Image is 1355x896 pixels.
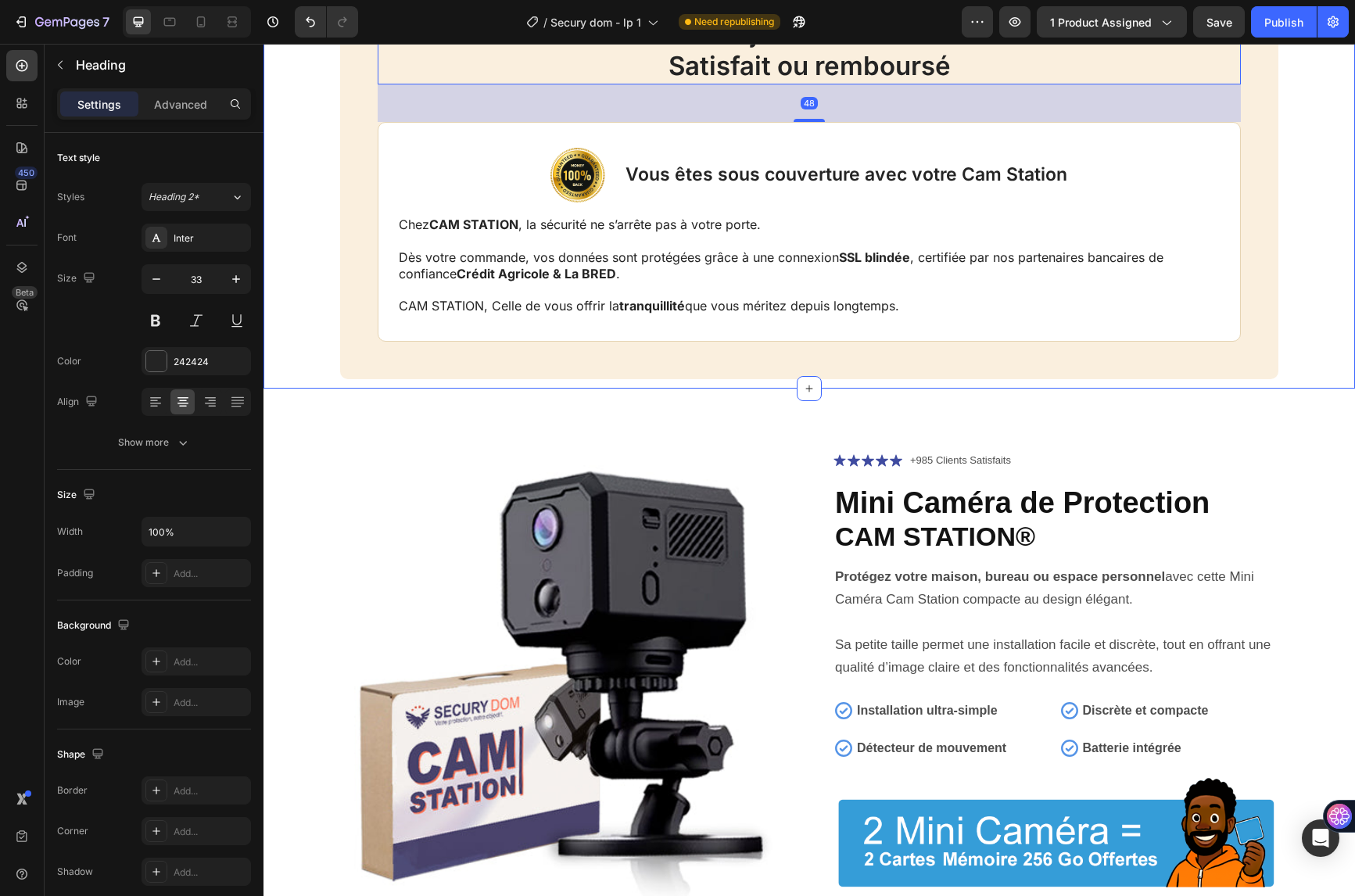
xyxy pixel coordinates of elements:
[819,660,945,673] strong: Discrète et compacte
[362,120,804,143] p: Vous êtes sous couverture avec votre Cam Station
[57,354,81,368] div: Color
[1251,6,1317,38] button: Publish
[572,593,1007,631] span: Sa petite taille permet une installation facile et discrète, tout en offrant une qualité d’image ...
[57,865,93,879] div: Shadow
[102,13,109,31] p: 7
[572,525,991,563] span: avec cette Mini Caméra Cam Station compacte au design élégant.
[57,428,251,457] button: Show more
[295,6,358,38] div: Undo/Redo
[572,478,772,507] strong: CAM STATION®
[537,53,554,66] div: 48
[154,96,207,113] p: Advanced
[572,443,946,475] strong: Mini Caméra de Protection
[593,697,743,711] strong: Détecteur de mouvement
[1050,14,1152,30] span: 1 product assigned
[6,6,117,38] button: 7
[135,173,957,189] p: Chez , la sécurité ne s’arrête pas à votre porte.
[57,783,88,797] div: Border
[174,784,247,798] div: Add...
[647,409,747,425] p: +985 Clients Satisfaits
[694,15,774,29] span: Need republishing
[166,173,255,188] strong: CAM STATION
[57,231,77,245] div: Font
[57,268,99,289] div: Size
[572,525,902,540] strong: Protégez votre maison, bureau ou espace personnel
[135,238,957,271] p: CAM STATION, Celle de vous offrir la que vous méritez depuis longtemps.
[1193,6,1245,38] button: Save
[174,825,247,839] div: Add...
[57,190,84,204] div: Styles
[1037,6,1187,38] button: 1 product assigned
[57,824,88,838] div: Corner
[57,151,100,165] div: Text style
[550,14,641,30] span: Secury dom - lp 1
[543,14,547,30] span: /
[287,104,342,159] img: gempages_583594733012517716-0f9e57f1-3748-4736-8f6e-4ffe5de4b00e.png
[57,695,84,709] div: Image
[12,286,38,299] div: Beta
[15,167,38,179] div: 450
[142,518,250,546] input: Auto
[174,231,247,246] div: Inter
[263,44,1355,896] iframe: Design area
[174,866,247,880] div: Add...
[193,222,353,238] strong: Crédit Agricole & La BRED
[57,615,133,636] div: Background
[135,189,957,238] p: Dès votre commande, vos données sont protégées grâce à une connexion , certifiée par nos partenai...
[149,190,199,204] span: Heading 2*
[575,206,647,221] strong: SSL blindée
[76,56,245,74] p: Heading
[57,654,81,668] div: Color
[593,660,734,673] strong: Installation ultra-simple
[356,254,421,270] strong: tranquillité
[174,655,247,669] div: Add...
[819,697,918,711] strong: Batterie intégrée
[77,96,121,113] p: Settings
[1264,14,1303,30] div: Publish
[57,744,107,765] div: Shape
[57,525,83,539] div: Width
[174,355,247,369] div: 242424
[174,696,247,710] div: Add...
[57,485,99,506] div: Size
[57,566,93,580] div: Padding
[118,435,191,450] div: Show more
[1302,819,1339,857] div: Open Intercom Messenger
[1206,16,1232,29] span: Save
[174,567,247,581] div: Add...
[57,392,101,413] div: Align
[142,183,251,211] button: Heading 2*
